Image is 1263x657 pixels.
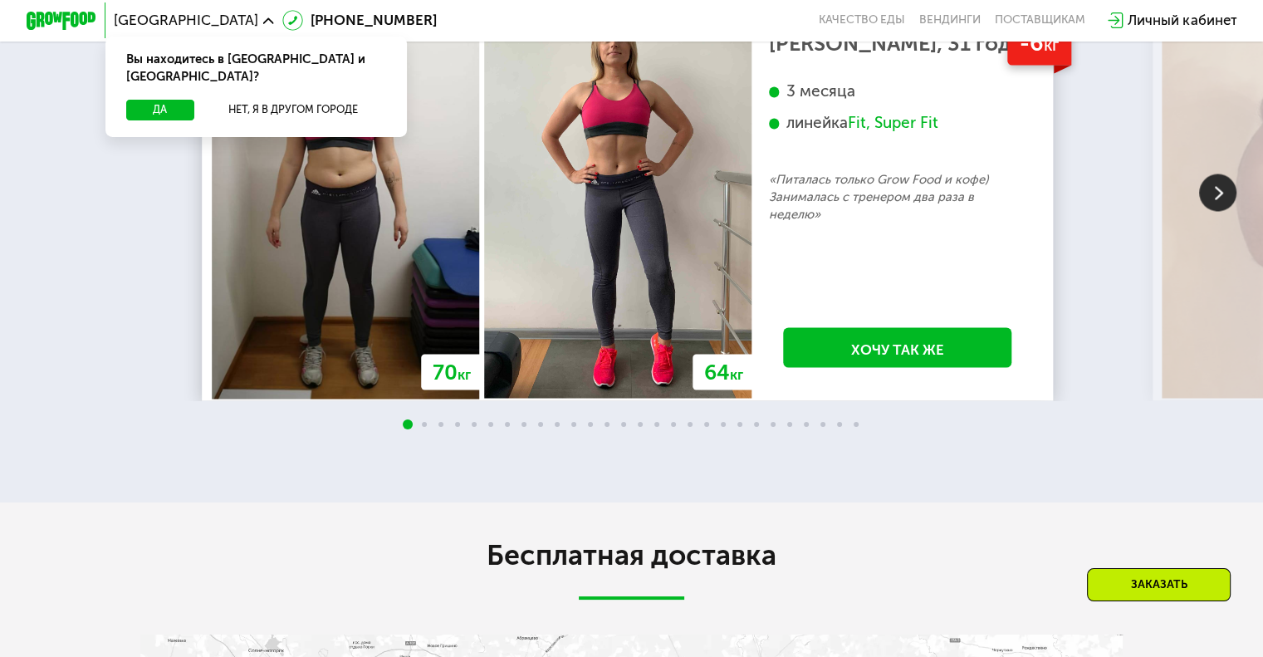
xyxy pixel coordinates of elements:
span: кг [1044,35,1059,55]
div: 64 [693,354,754,390]
a: Вендинги [919,13,981,27]
button: Нет, я в другом городе [201,100,386,120]
div: линейка [769,113,1026,133]
div: Вы находитесь в [GEOGRAPHIC_DATA] и [GEOGRAPHIC_DATA]? [105,37,407,100]
a: [PHONE_NUMBER] [282,10,437,31]
h2: Бесплатная доставка [140,538,1123,573]
span: [GEOGRAPHIC_DATA] [114,13,258,27]
span: кг [457,365,470,382]
img: Slide right [1199,174,1236,211]
div: поставщикам [995,13,1085,27]
div: 3 месяца [769,81,1026,101]
div: Fit, Super Fit [848,113,938,133]
div: Заказать [1087,568,1231,601]
div: -6 [1007,21,1071,65]
a: Хочу так же [784,327,1012,367]
div: 70 [421,354,482,390]
div: [PERSON_NAME], 31 год [769,35,1026,52]
span: кг [730,365,743,382]
a: Качество еды [819,13,905,27]
button: Да [126,100,193,120]
p: «Питалась только Grow Food и кофе) Занималась с тренером два раза в неделю» [769,171,1026,223]
div: Личный кабинет [1128,10,1236,31]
